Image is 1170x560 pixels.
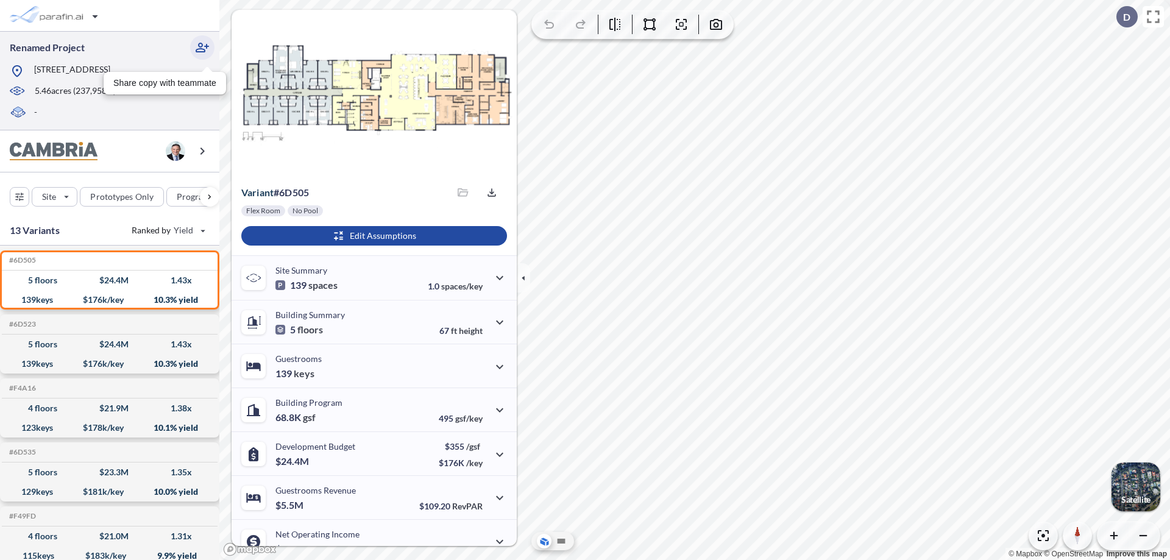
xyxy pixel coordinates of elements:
[42,191,56,203] p: Site
[456,545,483,555] span: margin
[275,499,305,511] p: $5.5M
[10,223,60,238] p: 13 Variants
[32,187,77,207] button: Site
[275,324,323,336] p: 5
[166,187,232,207] button: Program
[537,534,551,548] button: Aerial View
[275,397,342,408] p: Building Program
[1123,12,1130,23] p: D
[292,206,318,216] p: No Pool
[241,186,274,198] span: Variant
[303,411,316,424] span: gsf
[80,187,164,207] button: Prototypes Only
[459,325,483,336] span: height
[439,441,483,452] p: $355
[439,325,483,336] p: 67
[275,367,314,380] p: 139
[1009,550,1042,558] a: Mapbox
[1111,463,1160,511] img: Switcher Image
[122,221,213,240] button: Ranked by Yield
[275,529,360,539] p: Net Operating Income
[1044,550,1103,558] a: OpenStreetMap
[452,501,483,511] span: RevPAR
[275,455,311,467] p: $24.4M
[166,141,185,161] img: user logo
[275,279,338,291] p: 139
[419,501,483,511] p: $109.20
[466,441,480,452] span: /gsf
[7,384,36,392] h5: Click to copy the code
[275,411,316,424] p: 68.8K
[7,320,36,328] h5: Click to copy the code
[90,191,154,203] p: Prototypes Only
[308,279,338,291] span: spaces
[466,458,483,468] span: /key
[34,106,37,120] p: -
[241,226,507,246] button: Edit Assumptions
[275,543,305,555] p: $2.5M
[1107,550,1167,558] a: Improve this map
[455,413,483,424] span: gsf/key
[431,545,483,555] p: 45.0%
[275,485,356,495] p: Guestrooms Revenue
[7,256,36,264] h5: Click to copy the code
[7,448,36,456] h5: Click to copy the code
[223,542,277,556] a: Mapbox homepage
[10,142,97,161] img: BrandImage
[1121,495,1150,505] p: Satellite
[246,206,280,216] p: Flex Room
[275,353,322,364] p: Guestrooms
[35,85,116,98] p: 5.46 acres ( 237,958 sf)
[174,224,194,236] span: Yield
[34,63,110,79] p: [STREET_ADDRESS]
[297,324,323,336] span: floors
[439,458,483,468] p: $176K
[10,41,85,54] p: Renamed Project
[113,77,216,90] p: Share copy with teammate
[7,512,36,520] h5: Click to copy the code
[294,367,314,380] span: keys
[439,413,483,424] p: 495
[554,534,569,548] button: Site Plan
[275,265,327,275] p: Site Summary
[451,325,457,336] span: ft
[275,310,345,320] p: Building Summary
[275,441,355,452] p: Development Budget
[177,191,211,203] p: Program
[350,230,416,242] p: Edit Assumptions
[241,186,309,199] p: # 6d505
[1111,463,1160,511] button: Switcher ImageSatellite
[428,281,483,291] p: 1.0
[441,281,483,291] span: spaces/key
